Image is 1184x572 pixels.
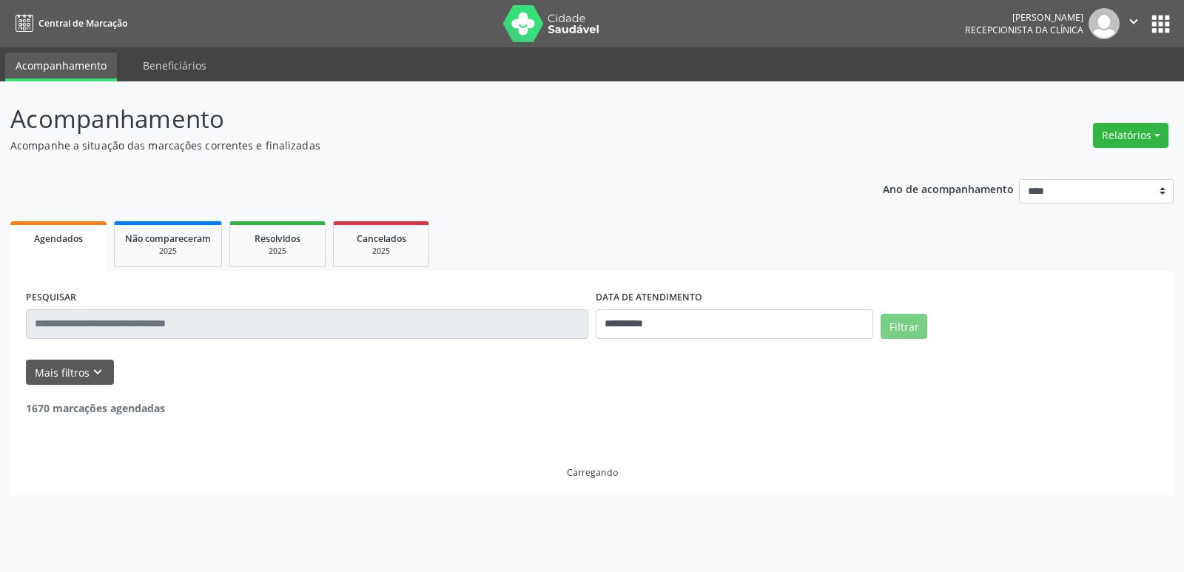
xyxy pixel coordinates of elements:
[26,401,165,415] strong: 1670 marcações agendadas
[567,466,618,479] div: Carregando
[10,11,127,36] a: Central de Marcação
[132,53,217,78] a: Beneficiários
[38,17,127,30] span: Central de Marcação
[34,232,83,245] span: Agendados
[965,24,1083,36] span: Recepcionista da clínica
[90,364,106,380] i: keyboard_arrow_down
[255,232,300,245] span: Resolvidos
[881,314,927,339] button: Filtrar
[1089,8,1120,39] img: img
[125,246,211,257] div: 2025
[596,286,702,309] label: DATA DE ATENDIMENTO
[1120,8,1148,39] button: 
[1126,13,1142,30] i: 
[10,101,824,138] p: Acompanhamento
[125,232,211,245] span: Não compareceram
[1093,123,1168,148] button: Relatórios
[883,179,1014,198] p: Ano de acompanhamento
[344,246,418,257] div: 2025
[965,11,1083,24] div: [PERSON_NAME]
[240,246,314,257] div: 2025
[26,286,76,309] label: PESQUISAR
[1148,11,1174,37] button: apps
[26,360,114,386] button: Mais filtroskeyboard_arrow_down
[10,138,824,153] p: Acompanhe a situação das marcações correntes e finalizadas
[357,232,406,245] span: Cancelados
[5,53,117,81] a: Acompanhamento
